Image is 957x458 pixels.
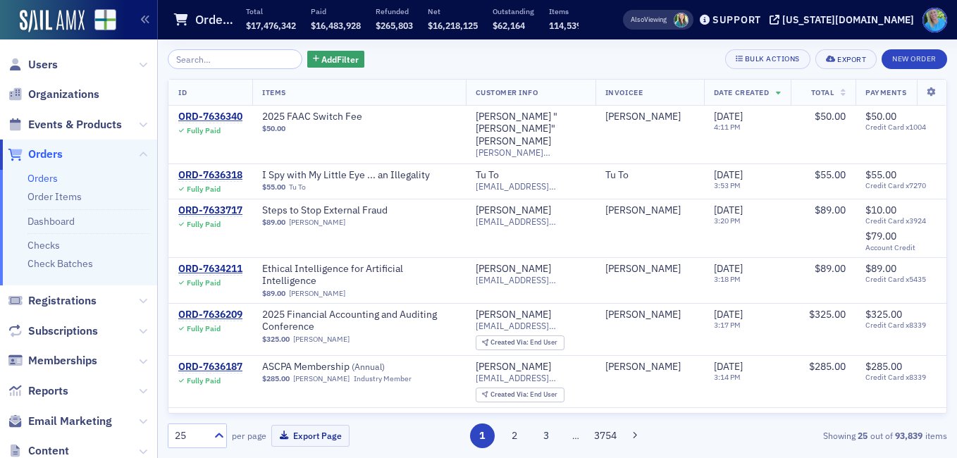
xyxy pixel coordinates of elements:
[8,414,112,429] a: Email Marketing
[293,335,350,344] a: [PERSON_NAME]
[714,412,743,425] span: [DATE]
[27,215,75,228] a: Dashboard
[311,6,361,16] p: Paid
[307,51,365,68] button: AddFilter
[770,15,919,25] button: [US_STATE][DOMAIN_NAME]
[674,13,689,27] span: Helen Oglesby
[28,57,58,73] span: Users
[271,425,350,447] button: Export Page
[246,6,296,16] p: Total
[534,423,559,448] button: 3
[28,87,99,102] span: Organizations
[262,413,440,426] a: Comprehensive Audit & SSARS Update
[354,374,412,383] div: Industry Member
[476,388,564,402] div: Created Via: End User
[605,204,681,217] a: [PERSON_NAME]
[20,10,85,32] img: SailAMX
[714,216,741,225] time: 3:20 PM
[815,49,877,69] button: Export
[714,180,741,190] time: 3:53 PM
[262,361,440,373] a: ASCPA Membership (Annual)
[476,413,586,450] a: [PERSON_NAME] "[PERSON_NAME]" [PERSON_NAME]
[605,111,681,123] a: [PERSON_NAME]
[187,324,221,333] div: Fully Paid
[262,263,456,287] span: Ethical Intelligence for Artificial Intelligence
[476,373,586,383] span: [EMAIL_ADDRESS][DOMAIN_NAME]
[605,361,681,373] div: [PERSON_NAME]
[168,49,302,69] input: Search…
[865,243,937,252] span: Account Credit
[178,111,242,123] a: ORD-7636340
[27,239,60,252] a: Checks
[178,309,242,321] a: ORD-7636209
[605,87,643,97] span: Invoicee
[865,412,902,425] span: $149.00
[476,335,564,350] div: Created Via: End User
[8,87,99,102] a: Organizations
[712,13,761,26] div: Support
[28,323,98,339] span: Subscriptions
[714,360,743,373] span: [DATE]
[811,87,834,97] span: Total
[605,169,629,182] a: Tu To
[85,9,116,33] a: View Homepage
[262,335,290,344] span: $325.00
[195,11,233,28] h1: Orders
[493,6,534,16] p: Outstanding
[605,263,681,276] a: [PERSON_NAME]
[178,361,242,373] div: ORD-7636187
[865,123,937,132] span: Credit Card x1004
[470,423,495,448] button: 1
[476,204,551,217] a: [PERSON_NAME]
[882,51,947,64] a: New Order
[476,263,551,276] a: [PERSON_NAME]
[8,147,63,162] a: Orders
[865,216,937,225] span: Credit Card x3924
[476,275,586,285] span: [EMAIL_ADDRESS][DOMAIN_NAME]
[493,20,525,31] span: $62,164
[178,204,242,217] a: ORD-7633717
[94,9,116,31] img: SailAMX
[178,87,187,97] span: ID
[376,6,413,16] p: Refunded
[28,414,112,429] span: Email Marketing
[187,278,221,287] div: Fully Paid
[605,413,681,426] div: [PERSON_NAME]
[714,122,741,132] time: 4:11 PM
[714,372,741,382] time: 3:14 PM
[246,20,296,31] span: $17,476,342
[376,20,413,31] span: $265,803
[714,308,743,321] span: [DATE]
[476,111,586,148] a: [PERSON_NAME] "[PERSON_NAME]" [PERSON_NAME]
[865,181,937,190] span: Credit Card x7270
[187,376,221,385] div: Fully Paid
[605,169,694,182] span: Tu To
[856,429,870,442] strong: 25
[476,321,586,331] span: [EMAIL_ADDRESS][DOMAIN_NAME]
[293,374,350,383] a: [PERSON_NAME]
[28,147,63,162] span: Orders
[262,87,286,97] span: Items
[714,274,741,284] time: 3:18 PM
[697,429,947,442] div: Showing out of items
[605,309,681,321] a: [PERSON_NAME]
[782,13,914,26] div: [US_STATE][DOMAIN_NAME]
[815,110,846,123] span: $50.00
[178,413,242,426] a: ORD-7635389
[865,110,896,123] span: $50.00
[714,204,743,216] span: [DATE]
[714,320,741,330] time: 3:17 PM
[262,309,456,333] a: 2025 Financial Accounting and Auditing Conference
[178,169,242,182] a: ORD-7636318
[289,218,345,227] a: [PERSON_NAME]
[815,204,846,216] span: $89.00
[8,383,68,399] a: Reports
[922,8,947,32] span: Profile
[490,391,557,399] div: End User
